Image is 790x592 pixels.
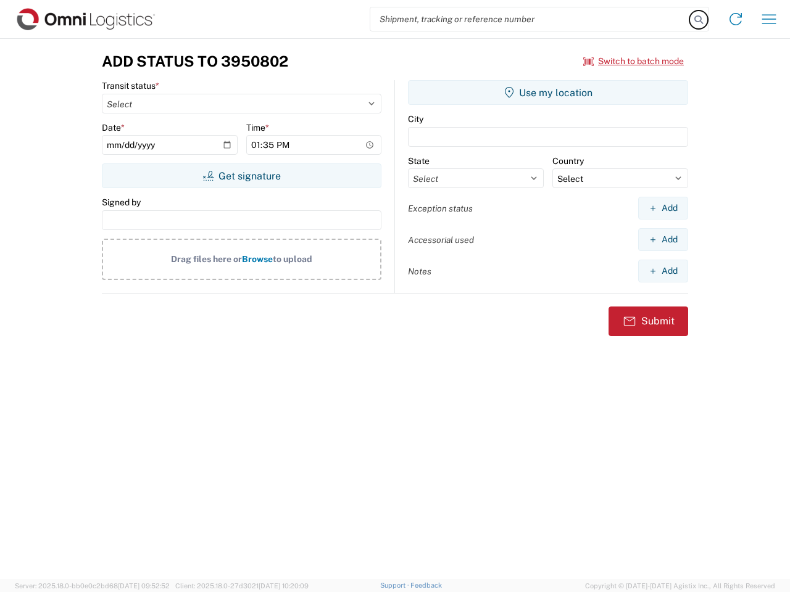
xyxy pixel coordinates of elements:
[273,254,312,264] span: to upload
[171,254,242,264] span: Drag files here or
[583,51,684,72] button: Switch to batch mode
[102,52,288,70] h3: Add Status to 3950802
[15,582,170,590] span: Server: 2025.18.0-bb0e0c2bd68
[585,580,775,591] span: Copyright © [DATE]-[DATE] Agistix Inc., All Rights Reserved
[552,155,584,166] label: Country
[408,203,473,214] label: Exception status
[380,582,411,589] a: Support
[638,228,688,251] button: Add
[638,197,688,220] button: Add
[242,254,273,264] span: Browse
[370,7,690,31] input: Shipment, tracking or reference number
[410,582,442,589] a: Feedback
[408,80,688,105] button: Use my location
[408,113,423,125] label: City
[408,155,430,166] label: State
[259,582,309,590] span: [DATE] 10:20:09
[246,122,269,133] label: Time
[102,163,381,188] button: Get signature
[609,306,688,336] button: Submit
[118,582,170,590] span: [DATE] 09:52:52
[408,234,474,245] label: Accessorial used
[102,122,125,133] label: Date
[638,260,688,282] button: Add
[102,197,141,208] label: Signed by
[408,266,431,277] label: Notes
[175,582,309,590] span: Client: 2025.18.0-27d3021
[102,80,159,91] label: Transit status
